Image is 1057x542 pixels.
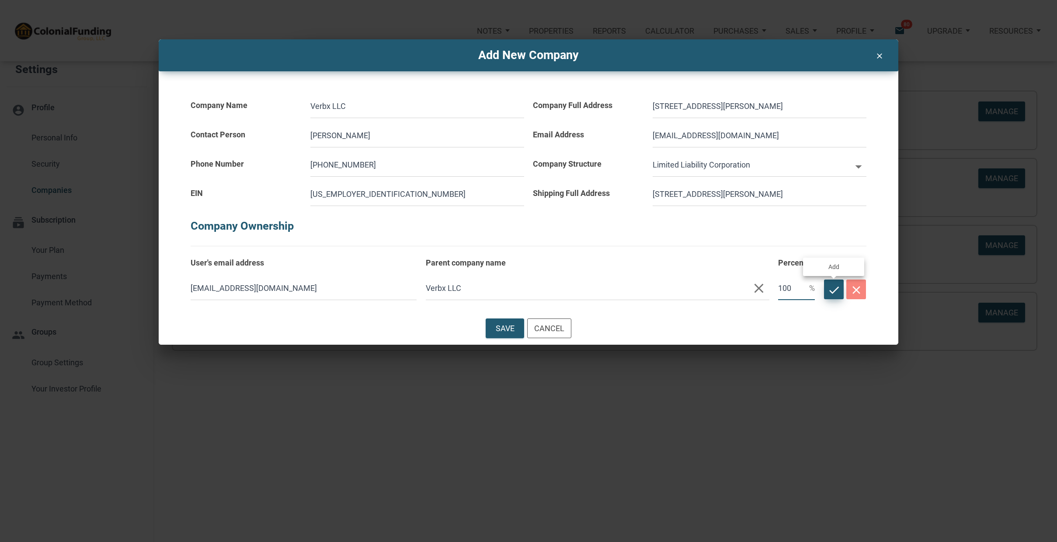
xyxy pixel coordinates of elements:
button: check [824,280,844,299]
input: Enter parent company name [426,276,769,300]
input: Enter Street address, City, State, Zip [653,94,866,118]
label: Phone Number [191,147,302,172]
h5: Company Ownership [191,206,866,237]
div: Save [496,322,515,334]
input: Enter contact email [653,124,866,147]
label: User's email address [191,246,417,271]
i: check [827,283,840,297]
button: clear [866,44,893,63]
label: Shipping Full Address [533,177,644,201]
label: Percents [778,246,815,271]
h4: Add New Company [165,46,892,64]
button: Save [486,318,524,338]
input: Enter EIN [310,182,524,206]
input: Enter company name [310,94,524,118]
label: Parent company name [426,246,769,271]
input: Enter company structure [653,153,851,177]
input: Enter contact email [191,276,417,300]
label: Company Full Address [533,89,644,113]
input: Enter Street address, City, State, Zip [653,182,866,206]
div: Cancel [534,322,564,334]
input: 000-000-0000 [310,153,524,177]
label: Status [824,246,866,271]
i: clear [874,48,885,60]
label: Contact Person [191,118,302,143]
input: Enter contact person name [310,124,524,147]
label: Company Name [191,89,302,113]
label: Email Address [533,118,644,143]
span: % [809,281,815,295]
button: Cancel [527,318,571,338]
label: Company Structure [533,147,644,172]
label: EIN [191,177,302,201]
